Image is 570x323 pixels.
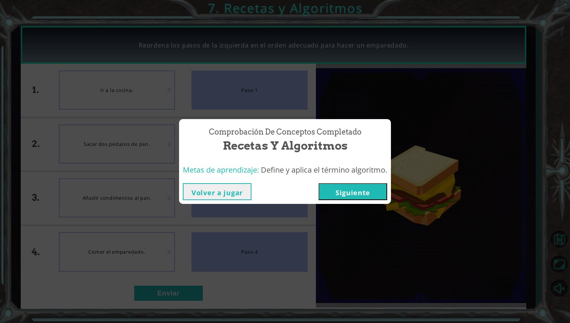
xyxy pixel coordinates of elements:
span: Comprobación de conceptos Completado [209,127,362,138]
span: Metas de aprendizaje: [183,165,259,175]
span: Define y aplica el término algoritmo. [261,165,387,175]
span: Recetas y Algoritmos [223,138,348,154]
button: Siguiente [319,183,387,200]
button: Volver a jugar [183,183,251,200]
